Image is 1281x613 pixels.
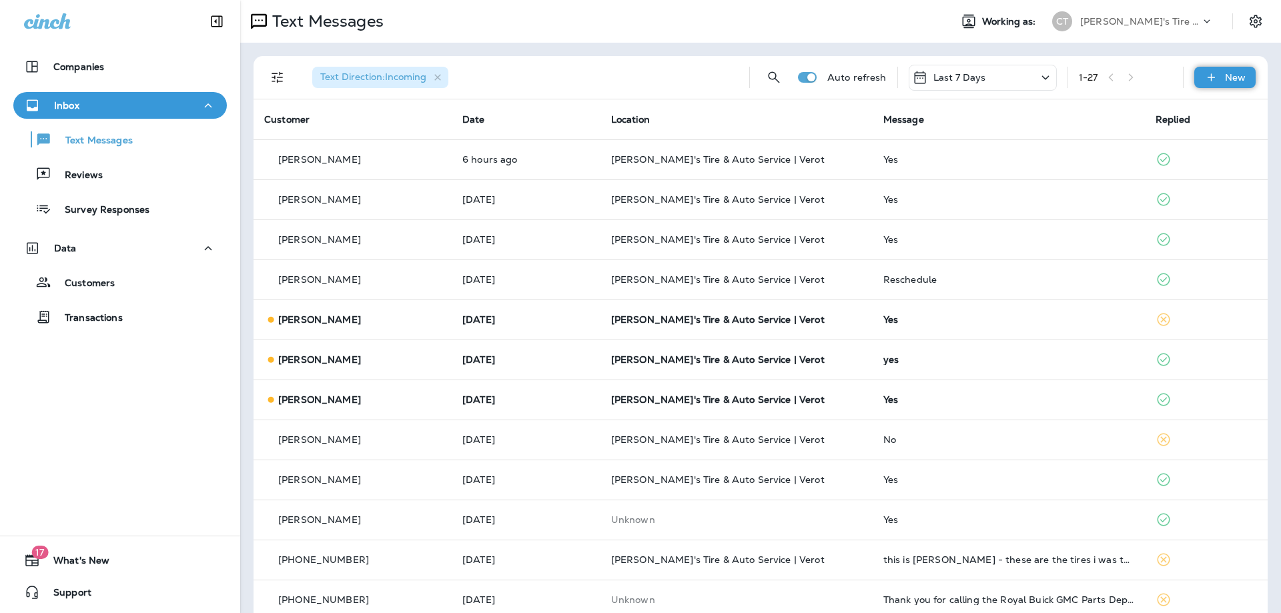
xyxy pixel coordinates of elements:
[883,113,924,125] span: Message
[278,394,361,405] p: [PERSON_NAME]
[462,594,590,605] p: Aug 11, 2025 01:41 PM
[264,64,291,91] button: Filters
[611,474,825,486] span: [PERSON_NAME]'s Tire & Auto Service | Verot
[883,154,1134,165] div: Yes
[611,354,825,366] span: [PERSON_NAME]'s Tire & Auto Service | Verot
[198,8,236,35] button: Collapse Sidebar
[13,53,227,80] button: Companies
[278,554,369,565] p: [PHONE_NUMBER]
[320,71,426,83] span: Text Direction : Incoming
[462,474,590,485] p: Aug 14, 2025 09:01 AM
[611,233,825,245] span: [PERSON_NAME]'s Tire & Auto Service | Verot
[611,273,825,285] span: [PERSON_NAME]'s Tire & Auto Service | Verot
[611,153,825,165] span: [PERSON_NAME]'s Tire & Auto Service | Verot
[13,92,227,119] button: Inbox
[883,554,1134,565] div: this is Neil Vincent - these are the tires i was talking to you about for my AT4
[883,434,1134,445] div: No
[51,204,149,217] p: Survey Responses
[13,160,227,188] button: Reviews
[40,587,91,603] span: Support
[278,594,369,605] p: [PHONE_NUMBER]
[278,474,361,485] p: [PERSON_NAME]
[462,154,590,165] p: Aug 20, 2025 08:47 AM
[611,314,825,326] span: [PERSON_NAME]'s Tire & Auto Service | Verot
[883,474,1134,485] div: Yes
[1225,72,1246,83] p: New
[982,16,1039,27] span: Working as:
[462,394,590,405] p: Aug 17, 2025 11:02 AM
[462,314,590,325] p: Aug 17, 2025 05:50 PM
[611,594,862,605] p: This customer does not have a last location and the phone number they messaged is not assigned to...
[13,235,227,261] button: Data
[883,394,1134,405] div: Yes
[264,113,310,125] span: Customer
[883,514,1134,525] div: Yes
[462,554,590,565] p: Aug 12, 2025 11:14 AM
[462,434,590,445] p: Aug 15, 2025 06:55 AM
[278,314,361,325] p: [PERSON_NAME]
[278,194,361,205] p: [PERSON_NAME]
[611,113,650,125] span: Location
[1244,9,1268,33] button: Settings
[933,72,986,83] p: Last 7 Days
[54,100,79,111] p: Inbox
[54,243,77,253] p: Data
[462,354,590,365] p: Aug 17, 2025 03:49 PM
[278,354,361,365] p: [PERSON_NAME]
[611,193,825,205] span: [PERSON_NAME]'s Tire & Auto Service | Verot
[883,354,1134,365] div: yes
[1052,11,1072,31] div: CT
[52,135,133,147] p: Text Messages
[13,268,227,296] button: Customers
[278,274,361,285] p: [PERSON_NAME]
[13,303,227,331] button: Transactions
[31,546,48,559] span: 17
[462,234,590,245] p: Aug 18, 2025 10:50 AM
[51,169,103,182] p: Reviews
[1156,113,1190,125] span: Replied
[827,72,887,83] p: Auto refresh
[462,194,590,205] p: Aug 18, 2025 12:46 PM
[278,234,361,245] p: [PERSON_NAME]
[611,434,825,446] span: [PERSON_NAME]'s Tire & Auto Service | Verot
[13,547,227,574] button: 17What's New
[611,394,825,406] span: [PERSON_NAME]'s Tire & Auto Service | Verot
[611,514,862,525] p: This customer does not have a last location and the phone number they messaged is not assigned to...
[278,154,361,165] p: [PERSON_NAME]
[1080,16,1200,27] p: [PERSON_NAME]'s Tire & Auto
[883,234,1134,245] div: Yes
[462,274,590,285] p: Aug 18, 2025 07:47 AM
[53,61,104,72] p: Companies
[278,434,361,445] p: [PERSON_NAME]
[267,11,384,31] p: Text Messages
[13,125,227,153] button: Text Messages
[312,67,448,88] div: Text Direction:Incoming
[883,594,1134,605] div: Thank you for calling the Royal Buick GMC Parts Department. We apologize for missing your call. W...
[51,312,123,325] p: Transactions
[13,195,227,223] button: Survey Responses
[40,555,109,571] span: What's New
[13,579,227,606] button: Support
[462,514,590,525] p: Aug 14, 2025 07:51 AM
[278,514,361,525] p: [PERSON_NAME]
[1079,72,1098,83] div: 1 - 27
[462,113,485,125] span: Date
[51,277,115,290] p: Customers
[883,314,1134,325] div: Yes
[761,64,787,91] button: Search Messages
[883,194,1134,205] div: Yes
[883,274,1134,285] div: Reschedule
[611,554,825,566] span: [PERSON_NAME]'s Tire & Auto Service | Verot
